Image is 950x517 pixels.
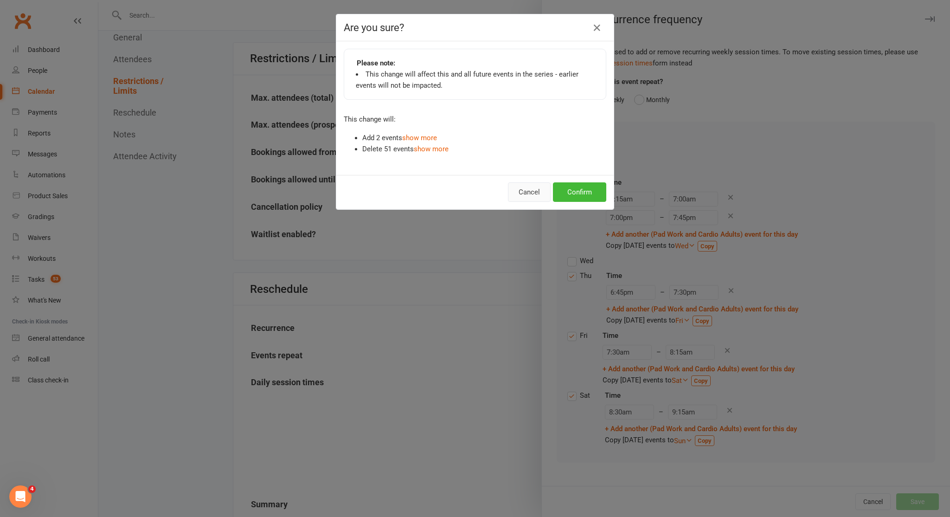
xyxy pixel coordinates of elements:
h4: Are you sure? [344,22,606,33]
li: Delete 51 events [362,143,606,155]
button: Cancel [508,182,551,202]
iframe: Intercom live chat [9,485,32,508]
button: Confirm [553,182,606,202]
p: This change will: [344,114,606,125]
a: show more [414,145,449,153]
li: Add 2 events [362,132,606,143]
a: show more [402,134,437,142]
span: 4 [28,485,36,493]
button: Close [590,20,604,35]
li: This change will affect this and all future events in the series - earlier events will not be imp... [356,69,594,91]
strong: Please note: [357,58,395,69]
